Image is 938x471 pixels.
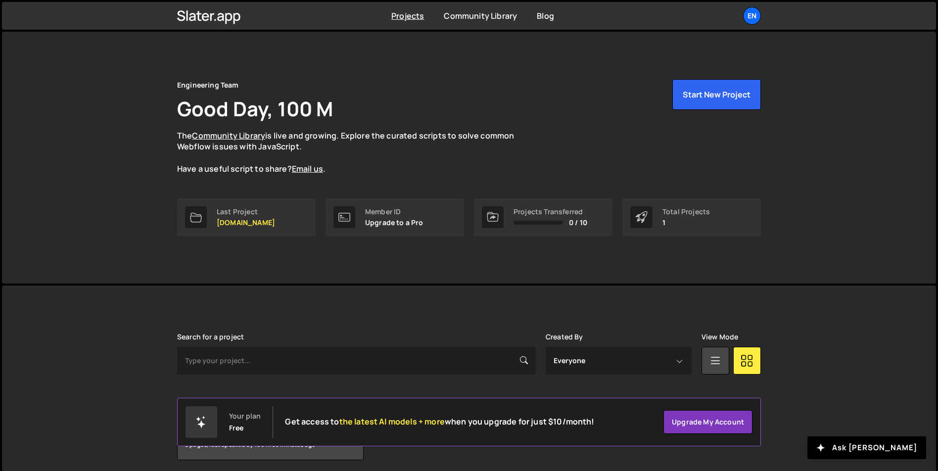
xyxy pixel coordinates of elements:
a: Blog [537,10,554,21]
p: [DOMAIN_NAME] [217,219,275,227]
div: Your plan [229,412,261,420]
label: Created By [546,333,583,341]
div: Total Projects [662,208,710,216]
p: Upgrade to a Pro [365,219,423,227]
div: Last Project [217,208,275,216]
p: The is live and growing. Explore the curated scripts to solve common Webflow issues with JavaScri... [177,130,533,175]
div: Free [229,424,244,432]
p: 1 [662,219,710,227]
span: the latest AI models + more [339,416,445,427]
button: Start New Project [672,79,761,110]
span: 0 / 10 [569,219,587,227]
h2: Get access to when you upgrade for just $10/month! [285,417,594,426]
div: Engineering Team [177,79,239,91]
div: Member ID [365,208,423,216]
h1: Good Day, 100 M [177,95,333,122]
a: Projects [391,10,424,21]
label: Search for a project [177,333,244,341]
input: Type your project... [177,347,536,375]
div: Projects Transferred [514,208,587,216]
a: Upgrade my account [663,410,752,434]
a: Email us [292,163,323,174]
label: View Mode [702,333,738,341]
a: Last Project [DOMAIN_NAME] [177,198,316,236]
button: Ask [PERSON_NAME] [807,436,926,459]
a: Community Library [444,10,517,21]
a: Community Library [192,130,265,141]
a: En [743,7,761,25]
